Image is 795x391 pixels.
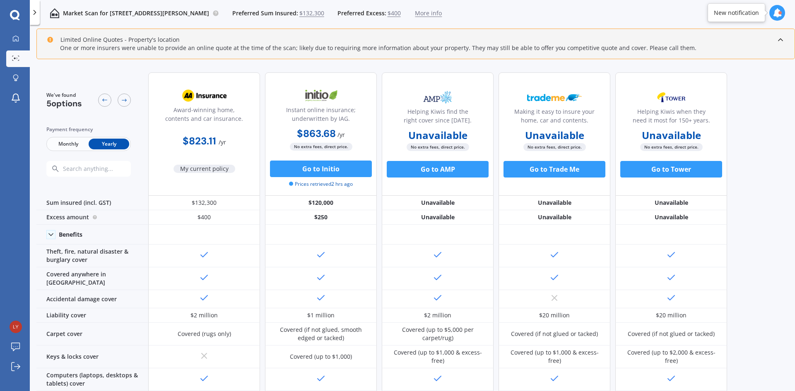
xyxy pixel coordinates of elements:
[294,85,348,106] img: Initio.webp
[46,91,82,99] span: We've found
[499,210,610,225] div: Unavailable
[36,245,148,267] div: Theft, fire, natural disaster & burglary cover
[424,311,451,319] div: $2 million
[36,323,148,345] div: Carpet cover
[523,143,586,151] span: No extra fees, direct price.
[46,125,131,134] div: Payment frequency
[265,196,377,210] div: $120,000
[642,131,701,139] b: Unavailable
[178,330,231,338] div: Covered (rugs only)
[36,345,148,368] div: Keys & locks cover
[615,196,727,210] div: Unavailable
[232,9,298,17] span: Preferred Sum Insured:
[503,161,605,178] button: Go to Trade Me
[506,107,603,128] div: Making it easy to insure your home, car and contents.
[337,131,345,139] span: / yr
[410,87,465,108] img: AMP.webp
[525,131,584,139] b: Unavailable
[388,348,487,365] div: Covered (up to $1,000 & excess-free)
[290,353,352,361] div: Covered (up to $1,000)
[408,131,467,139] b: Unavailable
[272,106,370,126] div: Instant online insurance; underwritten by IAG.
[714,9,759,17] div: New notification
[297,127,336,140] b: $863.68
[382,196,494,210] div: Unavailable
[183,134,216,147] b: $823.11
[527,87,582,108] img: Trademe.webp
[499,196,610,210] div: Unavailable
[48,139,89,149] span: Monthly
[539,311,570,319] div: $20 million
[290,143,352,151] span: No extra fees, direct price.
[36,308,148,323] div: Liability cover
[620,161,722,178] button: Go to Tower
[36,210,148,225] div: Excess amount
[50,8,60,18] img: home-and-contents.b802091223b8502ef2dd.svg
[628,330,715,338] div: Covered (if not glued or tacked)
[271,326,371,342] div: Covered (if not glued, smooth edged or tacked)
[59,231,82,238] div: Benefits
[511,330,598,338] div: Covered (if not glued or tacked)
[389,107,487,128] div: Helping Kiwis find the right cover since [DATE].
[89,139,129,149] span: Yearly
[407,143,469,151] span: No extra fees, direct price.
[505,348,604,365] div: Covered (up to $1,000 & excess-free)
[388,9,401,17] span: $400
[337,9,386,17] span: Preferred Excess:
[47,44,785,52] div: One or more insurers were unable to provide an online quote at the time of the scan; likely due t...
[155,106,253,126] div: Award-winning home, contents and car insurance.
[382,210,494,225] div: Unavailable
[388,326,487,342] div: Covered (up to $5,000 per carpet/rug)
[36,267,148,290] div: Covered anywhere in [GEOGRAPHIC_DATA]
[299,9,324,17] span: $132,300
[63,9,209,17] p: Market Scan for [STREET_ADDRESS][PERSON_NAME]
[644,87,699,108] img: Tower.webp
[289,180,353,188] span: Prices retrieved 2 hrs ago
[62,165,147,173] input: Search anything...
[640,143,703,151] span: No extra fees, direct price.
[622,107,720,128] div: Helping Kiwis when they need it most for 150+ years.
[656,311,687,319] div: $20 million
[36,196,148,210] div: Sum insured (incl. GST)
[36,290,148,308] div: Accidental damage cover
[148,210,260,225] div: $400
[148,196,260,210] div: $132,300
[219,138,226,146] span: / yr
[47,36,180,44] div: Limited Online Quotes - Property's location
[615,210,727,225] div: Unavailable
[177,85,231,106] img: AA.webp
[46,98,82,109] span: 5 options
[415,9,442,17] span: More info
[265,210,377,225] div: $250
[173,165,235,173] span: My current policy
[387,161,489,178] button: Go to AMP
[270,161,372,177] button: Go to Initio
[190,311,218,319] div: $2 million
[10,321,22,333] img: 7f4d46bd53c51a48e2d7db4ad1c3b0ec
[307,311,335,319] div: $1 million
[622,348,721,365] div: Covered (up to $2,000 & excess-free)
[36,368,148,391] div: Computers (laptops, desktops & tablets) cover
